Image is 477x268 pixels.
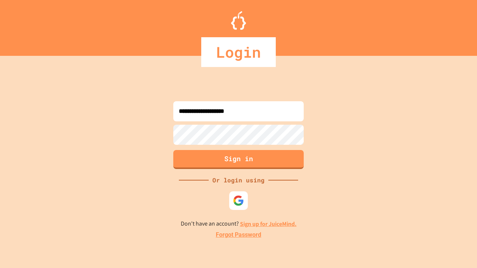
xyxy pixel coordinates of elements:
img: Logo.svg [231,11,246,30]
div: Login [201,37,276,67]
p: Don't have an account? [181,219,297,229]
button: Sign in [173,150,304,169]
div: Or login using [209,176,268,185]
a: Sign up for JuiceMind. [240,220,297,228]
img: google-icon.svg [233,195,244,206]
a: Forgot Password [216,230,261,239]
